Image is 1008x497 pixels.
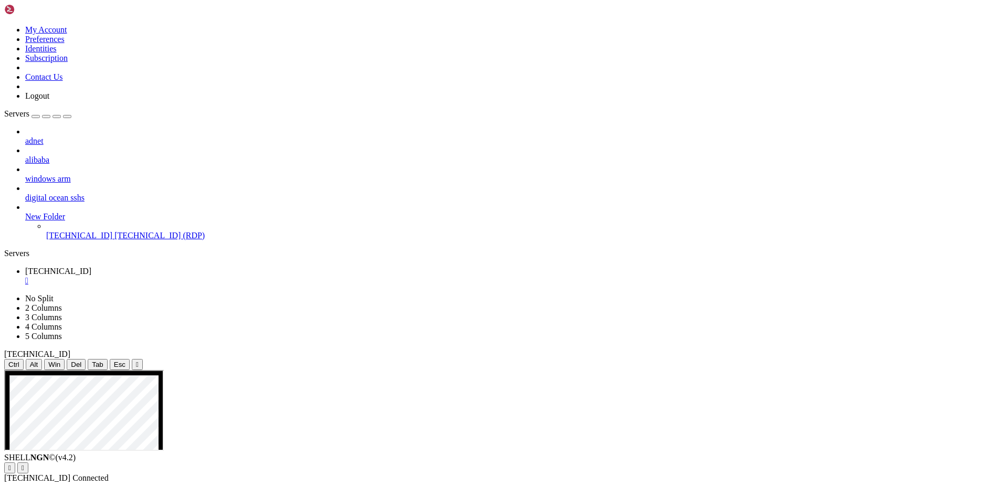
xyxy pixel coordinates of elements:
a: Preferences [25,35,65,44]
li: New Folder [25,203,1004,240]
span: Servers [4,109,29,118]
span: adnet [25,136,44,145]
span: [TECHNICAL_ID] [4,350,70,358]
button: Del [67,359,86,370]
a:  [25,276,1004,285]
img: Shellngn [4,4,65,15]
a: 165.1.120.68 [25,267,1004,285]
li: windows arm [25,165,1004,184]
span: 4.2.0 [56,453,76,462]
li: [TECHNICAL_ID] [TECHNICAL_ID] (RDP) [46,221,1004,240]
a: Logout [25,91,49,100]
a: 2 Columns [25,303,62,312]
a: Identities [25,44,57,53]
span: digital ocean sshs [25,193,85,202]
button: Alt [26,359,43,370]
div:  [22,464,24,472]
a: Servers [4,109,71,118]
button: Ctrl [4,359,24,370]
a: 5 Columns [25,332,62,341]
a: adnet [25,136,1004,146]
span: [TECHNICAL_ID] [4,473,70,482]
span: Tab [92,361,103,368]
span: New Folder [25,212,65,221]
span: [TECHNICAL_ID] [46,231,112,240]
button:  [4,462,15,473]
button: Esc [110,359,130,370]
span: windows arm [25,174,71,183]
span: Esc [114,361,125,368]
button:  [17,462,28,473]
div:  [8,464,11,472]
a: New Folder [25,212,1004,221]
span: [TECHNICAL_ID] (RDP) [114,231,205,240]
a: 4 Columns [25,322,62,331]
a: Contact Us [25,72,63,81]
a: alibaba [25,155,1004,165]
li: digital ocean sshs [25,184,1004,203]
a: No Split [25,294,54,303]
span: Connected [72,473,108,482]
li: alibaba [25,146,1004,165]
span: Win [48,361,60,368]
b: NGN [30,453,49,462]
div: Servers [4,249,1004,258]
span: Alt [30,361,38,368]
a: digital ocean sshs [25,193,1004,203]
span: SHELL © [4,453,76,462]
button: Tab [88,359,108,370]
span: [TECHNICAL_ID] [25,267,91,276]
span: alibaba [25,155,49,164]
a: My Account [25,25,67,34]
a: [TECHNICAL_ID] [TECHNICAL_ID] (RDP) [46,231,1004,240]
div:  [136,361,139,368]
a: Subscription [25,54,68,62]
li: adnet [25,127,1004,146]
span: Del [71,361,81,368]
button:  [132,359,143,370]
a: windows arm [25,174,1004,184]
a: 3 Columns [25,313,62,322]
button: Win [44,359,65,370]
span: Ctrl [8,361,19,368]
